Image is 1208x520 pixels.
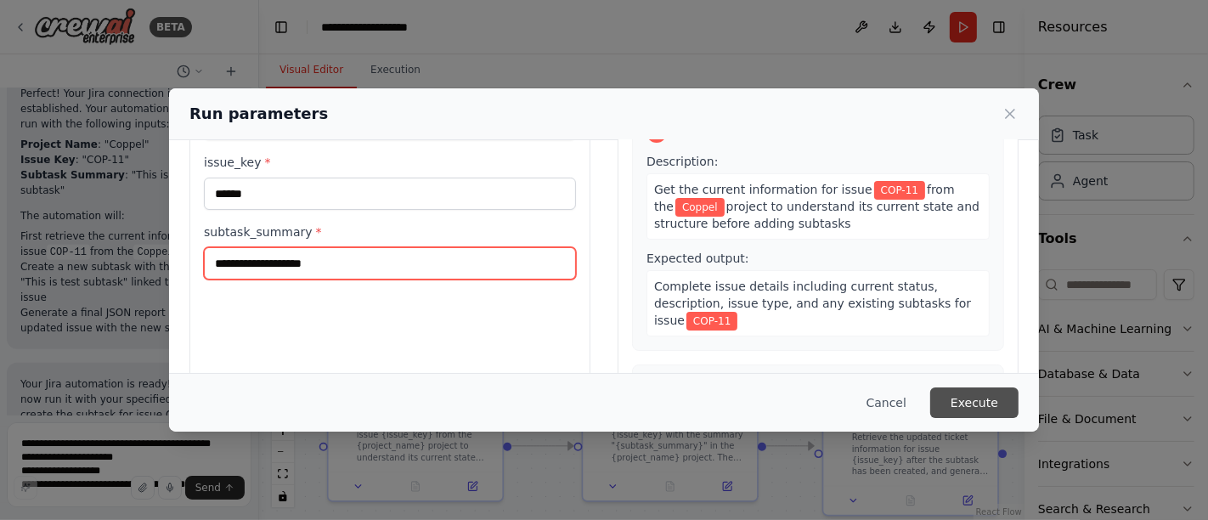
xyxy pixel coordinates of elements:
[189,102,328,126] h2: Run parameters
[930,387,1019,418] button: Execute
[654,280,971,327] span: Complete issue details including current status, description, issue type, and any existing subtas...
[874,181,925,200] span: Variable: issue_key
[646,252,749,265] span: Expected output:
[654,183,872,196] span: Get the current information for issue
[686,312,737,331] span: Variable: issue_key
[204,223,576,240] label: subtask_summary
[675,198,725,217] span: Variable: project_name
[853,387,920,418] button: Cancel
[204,154,576,171] label: issue_key
[646,155,718,168] span: Description:
[654,200,979,230] span: project to understand its current state and structure before adding subtasks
